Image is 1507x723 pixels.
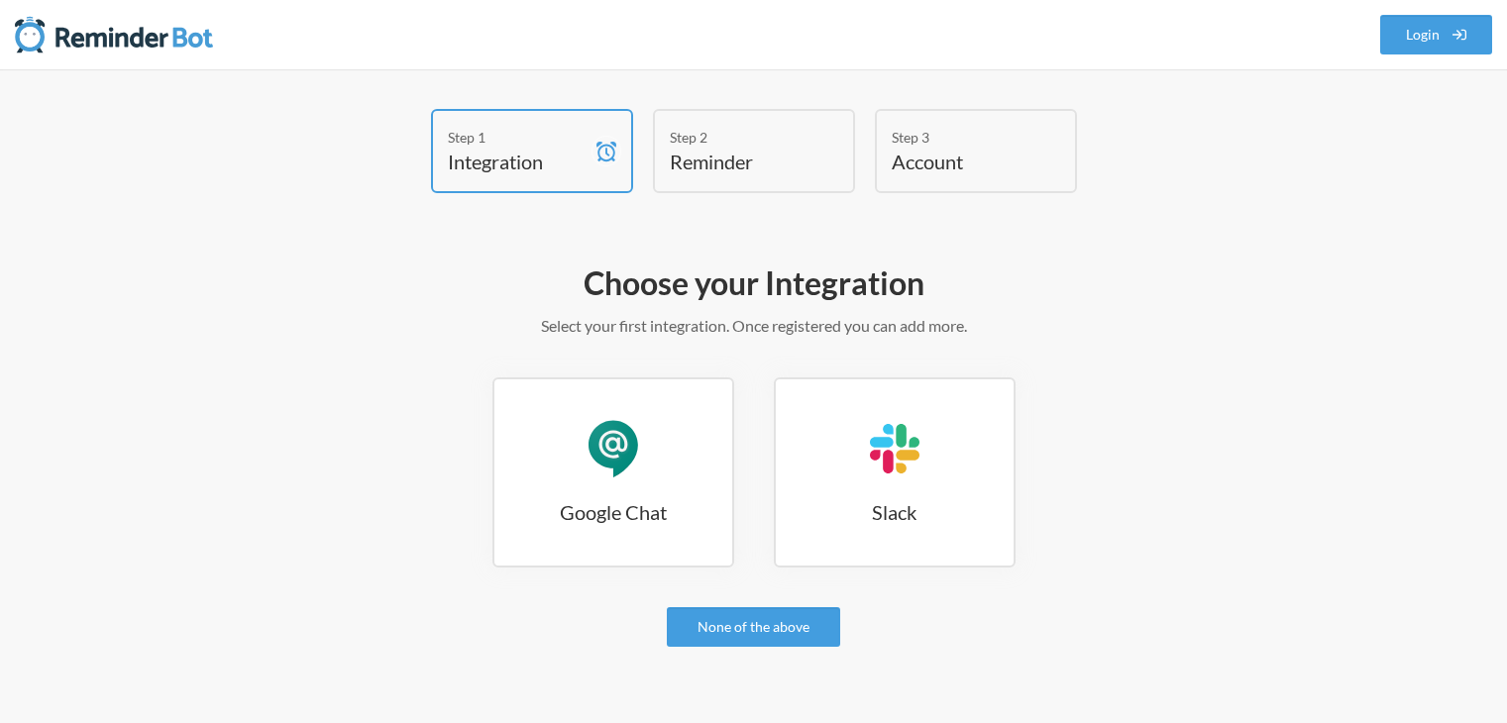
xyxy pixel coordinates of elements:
[667,607,840,647] a: None of the above
[670,148,808,175] h4: Reminder
[15,15,213,54] img: Reminder Bot
[892,148,1030,175] h4: Account
[179,262,1329,304] h2: Choose your Integration
[1380,15,1493,54] a: Login
[494,498,732,526] h3: Google Chat
[448,148,587,175] h4: Integration
[776,498,1014,526] h3: Slack
[670,127,808,148] div: Step 2
[179,314,1329,338] p: Select your first integration. Once registered you can add more.
[892,127,1030,148] div: Step 3
[448,127,587,148] div: Step 1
